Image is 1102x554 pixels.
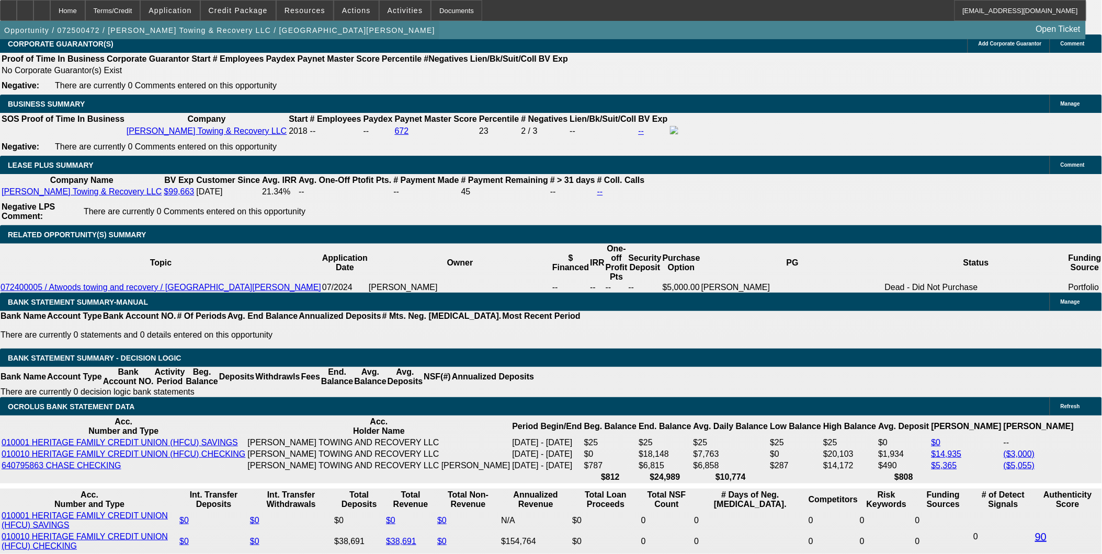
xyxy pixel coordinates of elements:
[1035,531,1047,543] a: 90
[1,330,581,340] p: There are currently 0 statements and 0 details entered on this opportunity
[641,532,693,551] td: 0
[437,490,499,510] th: Total Non-Revenue
[1061,101,1080,107] span: Manage
[388,6,423,15] span: Activities
[288,125,308,137] td: 2018
[641,511,693,530] td: 0
[584,449,637,459] td: $0
[247,437,510,448] td: [PERSON_NAME] TOWING AND RECOVERY LLC
[1061,299,1080,305] span: Manage
[501,511,571,530] td: N/A
[638,417,691,436] th: End. Balance
[878,460,930,471] td: $490
[2,511,168,529] a: 010001 HERITAGE FAMILY CREDIT UNION (HFCU) SAVINGS
[141,1,199,20] button: Application
[1032,20,1085,38] a: Open Ticket
[2,142,39,151] b: Negative:
[597,187,603,196] a: --
[915,532,972,551] td: 0
[641,490,693,510] th: Sum of the Total NSF Count and Total Overdraft Fee Count from Ocrolus
[638,437,691,448] td: $25
[262,176,297,184] b: Avg. IRR
[8,298,148,306] span: BANK STATEMENT SUMMARY-MANUAL
[8,354,181,362] span: Bank Statement Summary - Decision Logic
[196,176,260,184] b: Customer Since
[1,490,178,510] th: Acc. Number and Type
[334,511,384,530] td: $0
[638,460,691,471] td: $6,815
[512,449,583,459] td: [DATE] - [DATE]
[823,437,877,448] td: $25
[512,437,583,448] td: [DATE] - [DATE]
[572,532,639,551] td: $0
[386,516,395,525] a: $0
[363,125,393,137] td: --
[1004,461,1035,470] a: ($5,055)
[694,511,807,530] td: 0
[605,244,628,282] th: One-off Profit Pts
[769,417,822,436] th: Low Balance
[1,417,246,436] th: Acc. Number and Type
[368,244,552,282] th: Owner
[915,490,972,510] th: Funding Sources
[387,367,424,387] th: Avg. Deposits
[2,202,55,221] b: Negative LPS Comment:
[250,516,259,525] a: $0
[298,54,380,63] b: Paynet Master Score
[1061,162,1085,168] span: Comment
[334,1,379,20] button: Actions
[424,54,469,63] b: #Negatives
[266,54,296,63] b: Paydex
[693,449,769,459] td: $7,763
[2,461,121,470] a: 640795863 CHASE CHECKING
[247,449,510,459] td: [PERSON_NAME] TOWING AND RECOVERY LLC
[47,367,103,387] th: Account Type
[589,244,605,282] th: IRR
[769,460,822,471] td: $287
[21,114,125,124] th: Proof of Time In Business
[363,114,393,123] b: Paydex
[342,6,371,15] span: Actions
[103,311,177,321] th: Bank Account NO.
[1061,41,1085,47] span: Comment
[277,1,333,20] button: Resources
[479,114,519,123] b: Percentile
[1068,282,1102,293] td: Portfolio
[188,114,226,123] b: Company
[298,311,381,321] th: Annualized Deposits
[662,282,701,293] td: $5,000.00
[628,282,662,293] td: --
[550,176,595,184] b: # > 31 days
[322,244,368,282] th: Application Date
[552,244,589,282] th: $ Financed
[393,176,459,184] b: # Payment Made
[2,532,168,550] a: 010010 HERITAGE FAMILY CREDIT UNION (HFCU) CHECKING
[823,417,877,436] th: High Balance
[8,100,85,108] span: BUSINESS SUMMARY
[570,114,637,123] b: Lien/Bk/Suit/Coll
[931,461,957,470] a: $5,365
[196,187,260,197] td: [DATE]
[382,311,502,321] th: # Mts. Neg. [MEDICAL_DATA].
[808,490,858,510] th: Competitors
[321,367,354,387] th: End. Balance
[521,126,568,136] div: 2 / 3
[502,311,581,321] th: Most Recent Period
[1035,490,1101,510] th: Authenticity Score
[552,282,589,293] td: --
[878,449,930,459] td: $1,934
[584,437,637,448] td: $25
[539,54,568,63] b: BV Exp
[878,437,930,448] td: $0
[931,417,1002,436] th: [PERSON_NAME]
[550,187,596,197] td: --
[931,438,941,447] a: $0
[501,490,571,510] th: Annualized Revenue
[191,54,210,63] b: Start
[1003,417,1074,436] th: [PERSON_NAME]
[973,490,1034,510] th: # of Detect Signals
[979,41,1042,47] span: Add Corporate Guarantor
[4,26,435,34] span: Opportunity / 072500472 / [PERSON_NAME] Towing & Recovery LLC / [GEOGRAPHIC_DATA][PERSON_NAME]
[808,511,858,530] td: 0
[584,460,637,471] td: $787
